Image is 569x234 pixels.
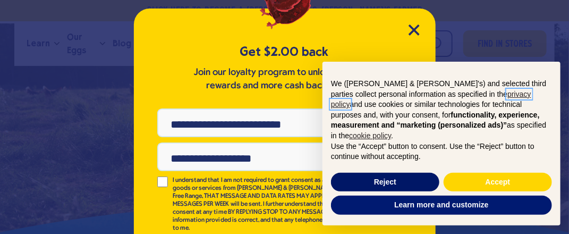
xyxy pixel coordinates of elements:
[349,131,391,140] a: cookie policy
[444,173,552,192] button: Accept
[331,90,531,109] a: privacy policy
[192,66,378,93] p: Join our loyalty program to unlock exclusive rewards and more cash back savings!
[314,53,569,234] div: Notice
[173,177,397,232] p: I understand that I am not required to grant consent as a condition of purchasing goods or servic...
[157,177,168,187] input: I understand that I am not required to grant consent as a condition of purchasing goods or servic...
[331,79,552,141] p: We ([PERSON_NAME] & [PERSON_NAME]'s) and selected third parties collect personal information as s...
[409,24,420,36] button: Close Modal
[331,141,552,162] p: Use the “Accept” button to consent. Use the “Reject” button to continue without accepting.
[331,173,439,192] button: Reject
[331,196,552,215] button: Learn more and customize
[157,43,412,61] h5: Get $2.00 back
